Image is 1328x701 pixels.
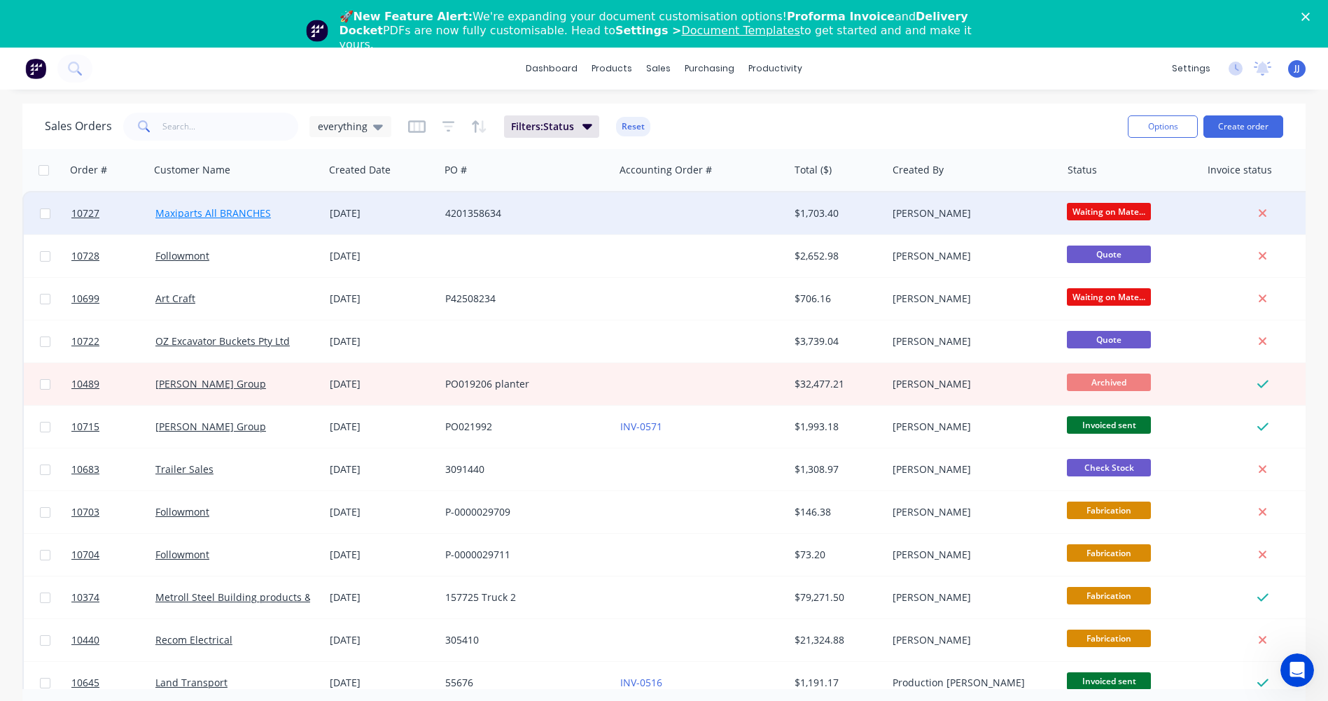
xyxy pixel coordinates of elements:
input: Search... [162,113,299,141]
b: Proforma Invoice [787,10,895,23]
button: Reset [616,117,650,136]
a: 10722 [71,320,155,362]
div: $146.38 [795,505,877,519]
a: Land Transport [155,676,228,689]
a: Followmont [155,548,209,561]
div: P-0000029711 [445,548,601,562]
a: 10683 [71,448,155,490]
div: $32,477.21 [795,377,877,391]
a: [PERSON_NAME] Group [155,377,266,390]
div: Created By [893,163,944,177]
a: Recom Electrical [155,633,232,646]
span: Quote [1067,246,1151,263]
a: 10374 [71,576,155,618]
div: $706.16 [795,292,877,306]
div: [DATE] [330,334,434,348]
div: [PERSON_NAME] [893,548,1048,562]
div: settings [1165,58,1217,79]
a: 10703 [71,491,155,533]
div: [DATE] [330,676,434,690]
div: PO # [445,163,467,177]
span: Archived [1067,374,1151,391]
a: Trailer Sales [155,462,214,476]
span: 10699 [71,292,99,306]
div: Invoice status [1208,163,1272,177]
img: Profile image for Team [306,20,328,42]
div: [PERSON_NAME] [893,420,1048,434]
b: Delivery Docket [340,10,968,37]
div: $79,271.50 [795,590,877,604]
a: Followmont [155,249,209,262]
span: 10704 [71,548,99,562]
img: Factory [25,58,46,79]
div: P-0000029709 [445,505,601,519]
iframe: Intercom live chat [1280,653,1314,687]
a: 10727 [71,192,155,234]
span: 10715 [71,420,99,434]
button: Create order [1203,115,1283,138]
a: 10489 [71,363,155,405]
a: [PERSON_NAME] Group [155,420,266,433]
div: [DATE] [330,633,434,647]
span: Waiting on Mate... [1067,288,1151,306]
span: 10727 [71,206,99,220]
div: Production [PERSON_NAME] [893,676,1048,690]
div: [DATE] [330,292,434,306]
span: 10440 [71,633,99,647]
h1: Sales Orders [45,120,112,133]
div: [DATE] [330,377,434,391]
a: INV-0571 [620,420,662,433]
a: Art Craft [155,292,195,305]
div: Accounting Order # [620,163,712,177]
span: Invoiced sent [1067,416,1151,434]
div: [PERSON_NAME] [893,249,1048,263]
span: 10683 [71,462,99,476]
div: 55676 [445,676,601,690]
span: 10374 [71,590,99,604]
div: 🚀 We're expanding your document customisation options! and PDFs are now fully customisable. Head ... [340,10,1000,52]
b: Settings > [615,24,800,37]
div: [DATE] [330,420,434,434]
a: 10715 [71,406,155,448]
a: 10704 [71,534,155,576]
div: $73.20 [795,548,877,562]
div: Order # [70,163,107,177]
div: [DATE] [330,249,434,263]
div: sales [639,58,678,79]
div: $21,324.88 [795,633,877,647]
div: Total ($) [795,163,832,177]
div: 3091440 [445,462,601,476]
span: everything [318,119,368,134]
div: [DATE] [330,505,434,519]
a: Metroll Steel Building products & Solutions [155,590,358,604]
div: Status [1068,163,1097,177]
div: $1,703.40 [795,206,877,220]
a: Document Templates [681,24,799,37]
div: $1,993.18 [795,420,877,434]
div: [PERSON_NAME] [893,334,1048,348]
div: 305410 [445,633,601,647]
div: Created Date [329,163,391,177]
div: $3,739.04 [795,334,877,348]
span: 10703 [71,505,99,519]
span: 10728 [71,249,99,263]
a: Followmont [155,505,209,518]
div: 157725 Truck 2 [445,590,601,604]
button: Filters:Status [504,115,599,138]
span: Invoiced sent [1067,672,1151,690]
span: 10722 [71,334,99,348]
div: $2,652.98 [795,249,877,263]
span: 10645 [71,676,99,690]
span: Check Stock [1067,459,1151,476]
div: [DATE] [330,590,434,604]
div: [PERSON_NAME] [893,462,1048,476]
div: [DATE] [330,462,434,476]
a: Maxiparts All BRANCHES [155,206,271,220]
div: [PERSON_NAME] [893,206,1048,220]
span: Fabrication [1067,502,1151,519]
button: Options [1128,115,1198,138]
span: JJ [1294,62,1300,75]
a: INV-0516 [620,676,662,689]
a: dashboard [519,58,585,79]
span: Quote [1067,331,1151,348]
